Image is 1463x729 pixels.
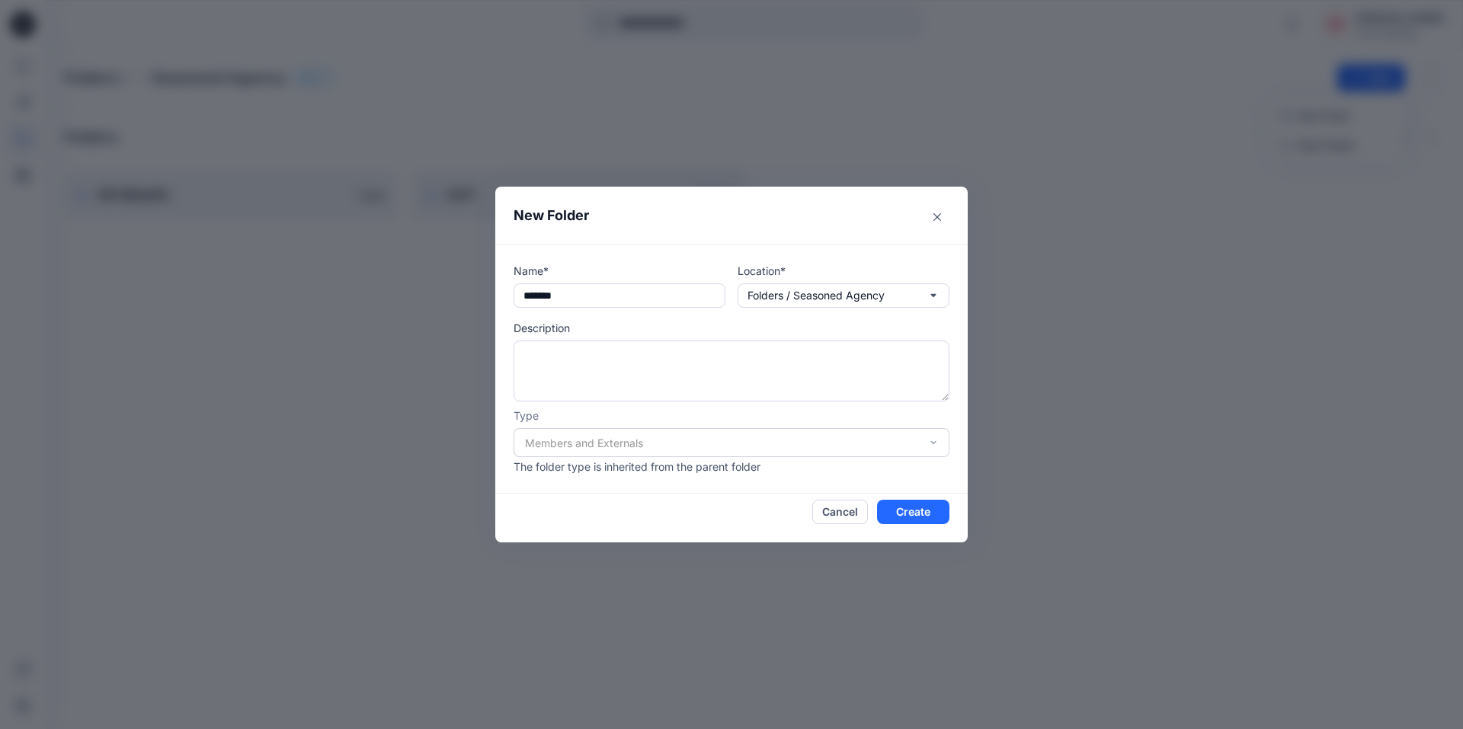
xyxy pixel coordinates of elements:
[812,500,868,524] button: Cancel
[738,263,949,279] p: Location*
[877,500,949,524] button: Create
[514,408,949,424] p: Type
[738,283,949,308] button: Folders / Seasoned Agency
[514,459,949,475] p: The folder type is inherited from the parent folder
[748,287,885,304] p: Folders / Seasoned Agency
[925,205,949,229] button: Close
[514,263,725,279] p: Name*
[514,320,949,336] p: Description
[495,187,968,244] header: New Folder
